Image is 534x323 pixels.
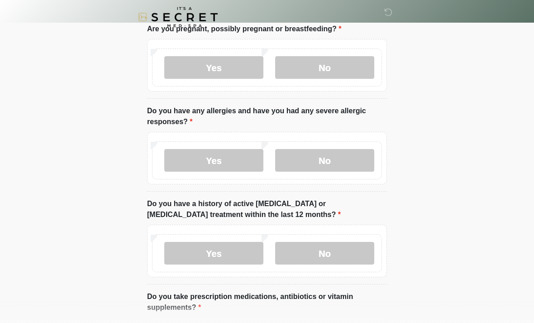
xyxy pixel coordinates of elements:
label: No [275,242,374,265]
label: Do you take prescription medications, antibiotics or vitamin supplements? [147,291,387,313]
label: Yes [164,56,263,79]
label: Yes [164,242,263,265]
label: No [275,149,374,172]
label: No [275,56,374,79]
img: It's A Secret Med Spa Logo [138,7,218,27]
label: Yes [164,149,263,172]
label: Do you have any allergies and have you had any severe allergic responses? [147,106,387,127]
label: Do you have a history of active [MEDICAL_DATA] or [MEDICAL_DATA] treatment within the last 12 mon... [147,198,387,220]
